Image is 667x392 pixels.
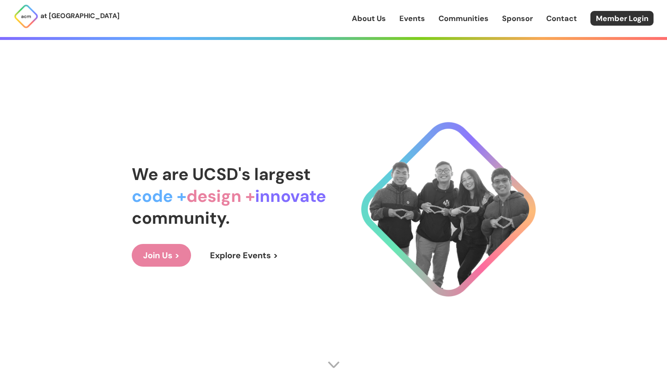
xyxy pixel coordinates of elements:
img: ACM Logo [13,4,39,29]
a: Member Login [590,11,654,26]
a: Sponsor [502,13,533,24]
a: Join Us > [132,244,191,267]
a: at [GEOGRAPHIC_DATA] [13,4,120,29]
span: code + [132,185,186,207]
a: Contact [546,13,577,24]
span: community. [132,207,230,229]
a: Communities [438,13,489,24]
a: About Us [352,13,386,24]
span: We are UCSD's largest [132,163,311,185]
span: innovate [255,185,326,207]
img: Cool Logo [361,122,536,297]
a: Explore Events > [199,244,290,267]
span: design + [186,185,255,207]
p: at [GEOGRAPHIC_DATA] [40,11,120,21]
a: Events [399,13,425,24]
img: Scroll Arrow [327,358,340,371]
